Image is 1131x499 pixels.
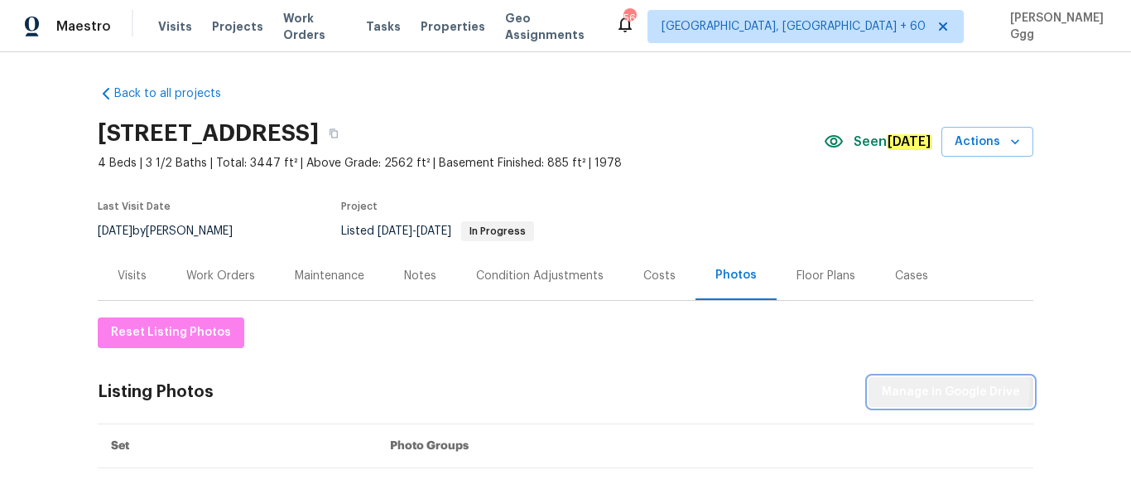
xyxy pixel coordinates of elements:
[118,268,147,284] div: Visits
[98,225,132,237] span: [DATE]
[341,225,534,237] span: Listed
[319,119,349,148] button: Copy Address
[283,10,346,43] span: Work Orders
[404,268,436,284] div: Notes
[378,225,451,237] span: -
[56,18,111,35] span: Maestro
[377,424,1033,468] th: Photo Groups
[662,18,926,35] span: [GEOGRAPHIC_DATA], [GEOGRAPHIC_DATA] + 60
[643,268,676,284] div: Costs
[366,21,401,32] span: Tasks
[295,268,364,284] div: Maintenance
[476,268,604,284] div: Condition Adjustments
[715,267,757,283] div: Photos
[98,221,253,241] div: by [PERSON_NAME]
[158,18,192,35] span: Visits
[882,382,1020,403] span: Manage in Google Drive
[421,18,485,35] span: Properties
[955,132,1020,153] span: Actions
[341,201,378,211] span: Project
[623,10,635,27] div: 568
[98,125,319,142] h2: [STREET_ADDRESS]
[887,134,931,149] em: [DATE]
[463,226,532,236] span: In Progress
[797,268,855,284] div: Floor Plans
[378,225,412,237] span: [DATE]
[869,377,1033,408] button: Manage in Google Drive
[1003,10,1106,43] span: [PERSON_NAME] Ggg
[111,322,231,343] span: Reset Listing Photos
[98,85,257,102] a: Back to all projects
[98,201,171,211] span: Last Visit Date
[854,133,931,150] span: Seen
[98,384,214,400] div: Listing Photos
[941,127,1033,157] button: Actions
[416,225,451,237] span: [DATE]
[212,18,263,35] span: Projects
[186,268,255,284] div: Work Orders
[505,10,595,43] span: Geo Assignments
[98,155,824,172] span: 4 Beds | 3 1/2 Baths | Total: 3447 ft² | Above Grade: 2562 ft² | Basement Finished: 885 ft² | 1978
[98,317,244,348] button: Reset Listing Photos
[895,268,928,284] div: Cases
[98,424,377,468] th: Set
